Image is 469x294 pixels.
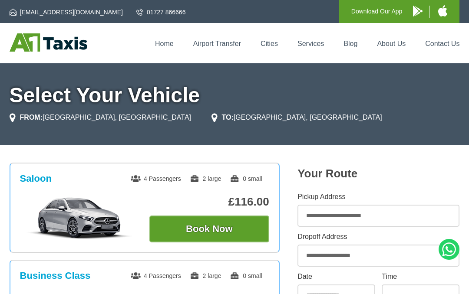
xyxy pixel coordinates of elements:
[149,195,269,209] p: £116.00
[211,112,382,123] li: [GEOGRAPHIC_DATA], [GEOGRAPHIC_DATA]
[149,216,269,242] button: Book Now
[438,5,447,16] img: A1 Taxis iPhone App
[413,6,423,16] img: A1 Taxis Android App
[261,40,278,47] a: Cities
[20,196,140,240] img: Saloon
[131,175,181,182] span: 4 Passengers
[10,85,460,106] h1: Select Your Vehicle
[20,114,43,121] strong: FROM:
[382,273,459,280] label: Time
[155,40,174,47] a: Home
[351,6,403,17] p: Download Our App
[190,272,221,279] span: 2 large
[297,233,459,240] label: Dropoff Address
[222,114,234,121] strong: TO:
[10,112,191,123] li: [GEOGRAPHIC_DATA], [GEOGRAPHIC_DATA]
[230,272,262,279] span: 0 small
[425,40,459,47] a: Contact Us
[193,40,241,47] a: Airport Transfer
[297,167,459,180] h2: Your Route
[343,40,357,47] a: Blog
[10,33,87,52] img: A1 Taxis St Albans LTD
[297,273,375,280] label: Date
[131,272,181,279] span: 4 Passengers
[20,270,91,281] h3: Business Class
[230,175,262,182] span: 0 small
[297,193,459,200] label: Pickup Address
[20,173,52,184] h3: Saloon
[136,8,186,16] a: 01727 866666
[190,175,221,182] span: 2 large
[297,40,324,47] a: Services
[10,8,123,16] a: [EMAIL_ADDRESS][DOMAIN_NAME]
[377,40,406,47] a: About Us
